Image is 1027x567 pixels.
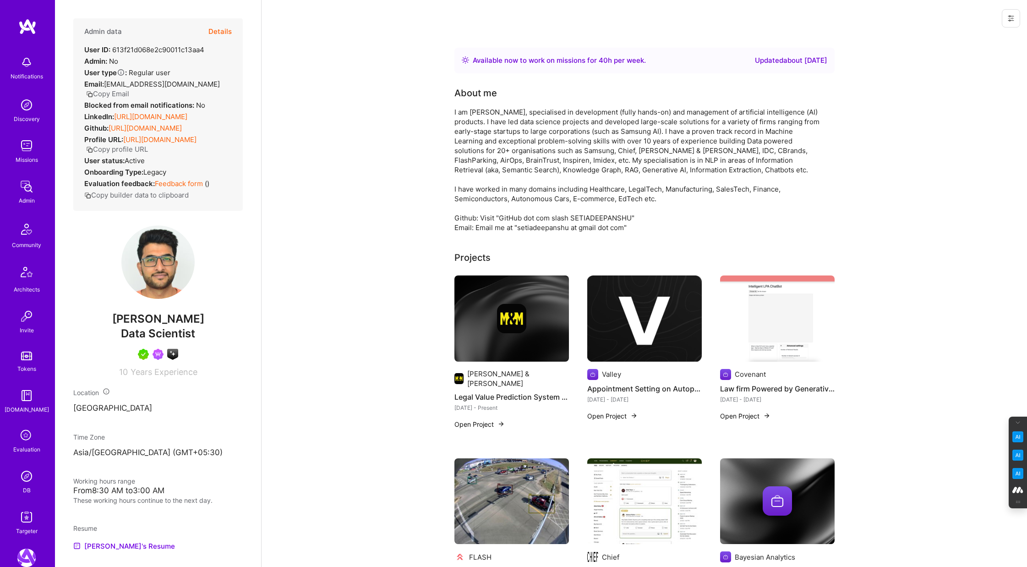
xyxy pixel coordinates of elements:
div: FLASH [469,552,492,562]
img: Company logo [587,551,598,562]
img: tokens [21,352,32,360]
strong: Email: [84,80,104,88]
div: Community [12,240,41,250]
div: Updated about [DATE] [755,55,827,66]
img: Company logo [720,369,731,380]
img: Law firm Powered by Generative AI [720,275,835,362]
span: Time Zone [73,433,105,441]
img: Email Tone Analyzer icon [1012,450,1023,461]
button: Open Project [720,411,770,421]
strong: Admin: [84,57,107,66]
div: ( ) [84,179,209,188]
div: [PERSON_NAME] & [PERSON_NAME] [467,369,569,388]
div: DB [23,485,31,495]
a: Feedback form [155,179,203,188]
img: Invite [17,307,36,325]
div: Projects [454,251,491,264]
span: legacy [143,168,166,176]
img: Community [16,218,38,240]
img: Jargon Buster icon [1012,468,1023,479]
strong: User ID: [84,45,110,54]
img: admin teamwork [17,177,36,196]
div: Targeter [16,526,38,536]
img: Resume [73,542,81,550]
img: Company logo [763,486,792,516]
span: [PERSON_NAME] [73,312,243,326]
div: 613f21d068e2c90011c13aa4 [84,45,204,55]
div: About me [454,86,497,100]
strong: Blocked from email notifications: [84,101,196,110]
img: teamwork [17,137,36,155]
div: Tokens [17,364,36,374]
span: 10 [119,367,128,377]
p: [GEOGRAPHIC_DATA] [73,403,243,414]
div: Valley [602,369,621,379]
img: Key Point Extractor icon [1012,431,1023,442]
a: [PERSON_NAME]'s Resume [73,540,175,551]
img: logo [18,18,37,35]
div: From 8:30 AM to 3:00 AM [73,486,243,495]
strong: Github: [84,124,109,132]
div: Notifications [11,72,43,81]
img: guide book [17,386,36,405]
span: Data Scientist [121,327,195,340]
img: A.Teamer in Residence [138,349,149,360]
img: cover [720,458,835,545]
img: Company logo [720,551,731,562]
img: Skill Targeter [17,508,36,526]
div: Bayesian Analytics [735,552,795,562]
div: Covenant [735,369,766,379]
strong: Onboarding Type: [84,168,143,176]
div: [DATE] - Present [454,403,569,413]
button: Copy profile URL [86,144,148,154]
span: [EMAIL_ADDRESS][DOMAIN_NAME] [104,80,220,88]
div: Regular user [84,68,170,77]
img: News Feed Recommendation System & Ask the Expert (NLP) [587,458,702,545]
button: Open Project [587,411,638,421]
img: Architects [16,263,38,285]
img: cover [454,275,569,362]
span: Resume [73,524,97,532]
img: Vehicle Re-identification (CV + NLP) [454,458,569,545]
i: icon Copy [86,91,93,98]
button: Copy Email [86,89,129,99]
i: icon Copy [84,192,91,199]
div: [DATE] - [DATE] [720,395,835,404]
a: A.Team: Leading A.Team's Marketing & DemandGen [15,549,38,567]
div: [DATE] - [DATE] [587,395,702,404]
div: Architects [14,285,40,294]
button: Copy builder data to clipboard [84,190,189,200]
p: Asia/[GEOGRAPHIC_DATA] (GMT+05:30 ) [73,447,243,458]
img: discovery [17,96,36,114]
div: I am [PERSON_NAME], specialised in development (fully hands-on) and management of artificial inte... [454,107,821,232]
strong: LinkedIn: [84,112,114,121]
h4: Legal Value Prediction System at [PERSON_NAME] & [PERSON_NAME] [454,391,569,403]
strong: Profile URL: [84,135,123,144]
div: Chief [602,552,619,562]
img: Company logo [587,369,598,380]
img: Admin Search [17,467,36,485]
div: Location [73,388,243,397]
div: These working hours continue to the next day. [73,495,243,505]
img: Company logo [454,551,465,562]
h4: Law firm Powered by Generative AI [720,383,835,395]
div: Discovery [14,114,40,124]
div: Missions [16,155,38,165]
div: Invite [20,325,34,335]
button: Details [208,18,232,45]
span: 40 [599,56,608,65]
i: icon SelectionTeam [18,427,35,445]
h4: Admin data [84,28,122,36]
i: icon Copy [86,146,93,153]
button: Open Project [454,419,505,429]
strong: User status: [84,156,125,165]
img: arrow-right [497,420,505,428]
img: Been on Mission [153,349,164,360]
strong: Evaluation feedback: [84,179,155,188]
i: Help [117,68,125,77]
h4: Appointment Setting on Autopilot (Generative AI / NLP/ NLU) [587,383,702,395]
img: Availability [462,56,469,64]
a: [URL][DOMAIN_NAME] [109,124,182,132]
span: Working hours range [73,477,135,485]
img: User Avatar [121,226,195,299]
